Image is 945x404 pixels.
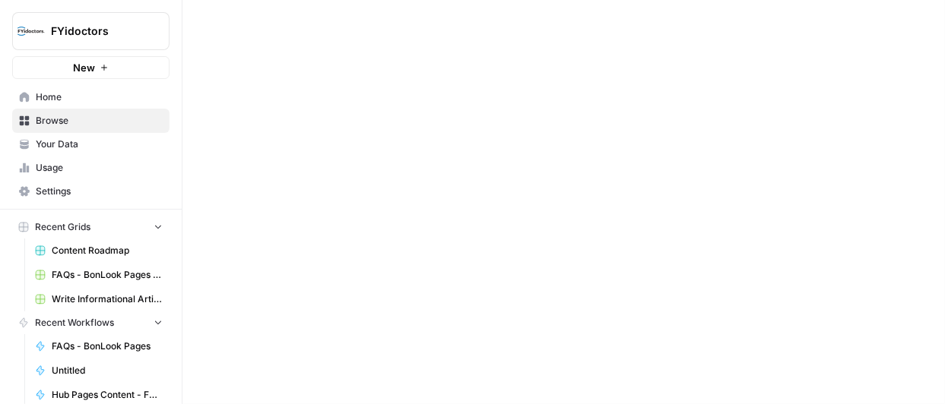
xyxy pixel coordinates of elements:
[61,90,136,99] div: Domain Overview
[44,88,56,100] img: tab_domain_overview_orange.svg
[28,287,170,311] a: Write Informational Article - BonLook
[52,244,163,257] span: Content Roadmap
[154,88,166,100] img: tab_keywords_by_traffic_grey.svg
[12,311,170,334] button: Recent Workflows
[73,60,95,75] span: New
[36,185,163,198] span: Settings
[43,24,75,36] div: v 4.0.25
[170,90,251,99] div: Keywords by Traffic
[12,109,170,133] a: Browse
[52,339,163,353] span: FAQs - BonLook Pages
[24,24,36,36] img: logo_orange.svg
[52,364,163,377] span: Untitled
[17,17,45,45] img: FYidoctors Logo
[52,268,163,282] span: FAQs - BonLook Pages Grid
[12,132,170,156] a: Your Data
[12,179,170,204] a: Settings
[12,85,170,109] a: Home
[28,263,170,287] a: FAQs - BonLook Pages Grid
[28,358,170,383] a: Untitled
[12,12,170,50] button: Workspace: FYidoctors
[51,24,143,39] span: FYidoctors
[35,316,114,330] span: Recent Workflows
[28,238,170,263] a: Content Roadmap
[36,161,163,175] span: Usage
[52,292,163,306] span: Write Informational Article - BonLook
[12,56,170,79] button: New
[12,216,170,238] button: Recent Grids
[36,114,163,128] span: Browse
[35,220,90,234] span: Recent Grids
[36,90,163,104] span: Home
[28,334,170,358] a: FAQs - BonLook Pages
[52,388,163,402] span: Hub Pages Content - FYidoctors
[36,137,163,151] span: Your Data
[40,39,167,52] div: Domain: [DOMAIN_NAME]
[24,39,36,52] img: website_grey.svg
[12,156,170,180] a: Usage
